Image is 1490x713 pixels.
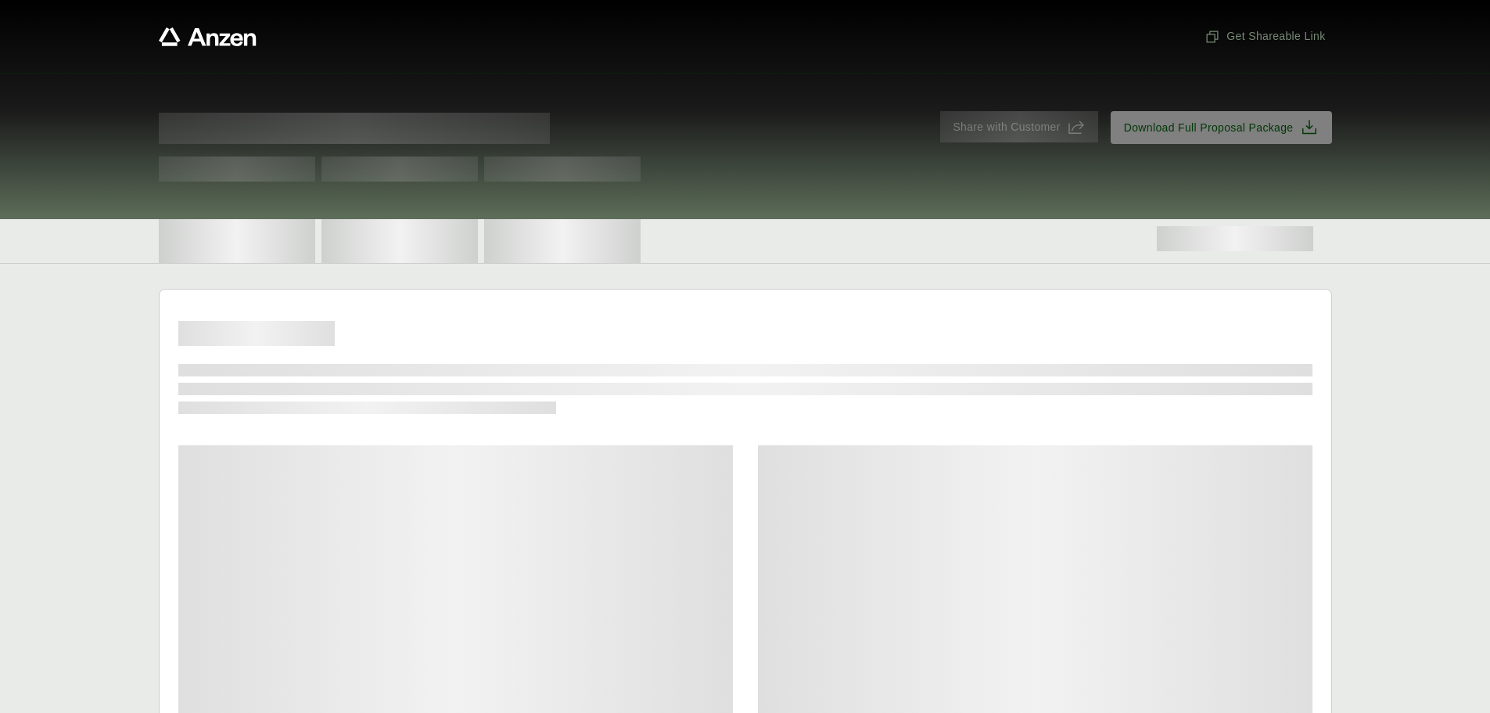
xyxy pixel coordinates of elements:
span: Test [159,157,315,182]
button: Get Shareable Link [1198,22,1331,51]
span: Proposal for [159,113,550,144]
span: Get Shareable Link [1205,28,1325,45]
a: Anzen website [159,27,257,46]
span: Share with Customer [953,119,1060,135]
span: Test [321,157,478,182]
span: Test [484,157,641,182]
